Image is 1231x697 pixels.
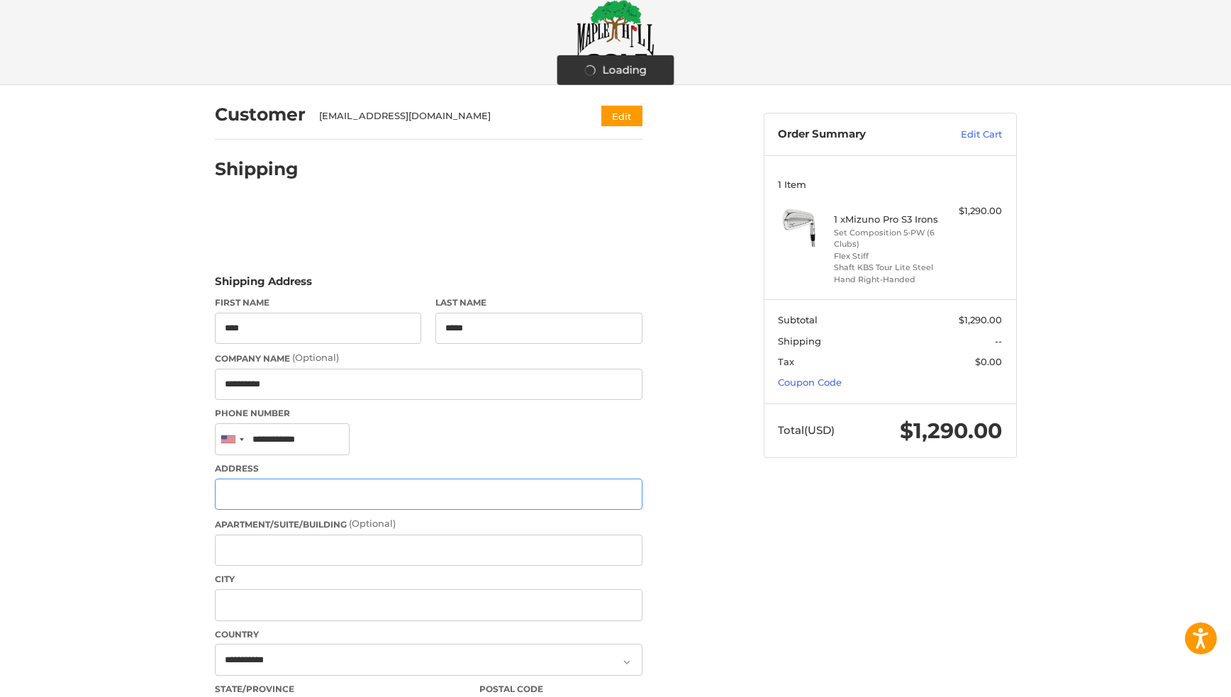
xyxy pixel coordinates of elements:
li: Set Composition 5-PW (6 Clubs) [834,227,942,250]
label: First Name [215,296,422,309]
button: Edit [601,106,642,126]
label: Postal Code [479,683,642,696]
div: [EMAIL_ADDRESS][DOMAIN_NAME] [319,109,574,123]
div: $1,290.00 [946,204,1002,218]
li: Flex Stiff [834,250,942,262]
span: -- [995,335,1002,347]
h2: Shipping [215,158,299,180]
span: $1,290.00 [959,314,1002,325]
span: Shipping [778,335,821,347]
label: Address [215,462,642,475]
label: Apartment/Suite/Building [215,517,642,531]
label: City [215,573,642,586]
h3: Order Summary [778,128,930,142]
span: Tax [778,356,794,367]
label: Last Name [435,296,642,309]
h4: 1 x Mizuno Pro S3 Irons [834,213,942,225]
label: Phone Number [215,407,642,420]
div: United States: +1 [216,424,248,455]
span: Subtotal [778,314,818,325]
span: $0.00 [975,356,1002,367]
span: Total (USD) [778,423,835,437]
label: Country [215,628,642,641]
h3: 1 Item [778,179,1002,190]
label: State/Province [215,683,466,696]
a: Coupon Code [778,377,842,388]
li: Shaft KBS Tour Lite Steel [834,262,942,274]
span: Loading [602,62,646,79]
span: $1,290.00 [900,418,1002,444]
label: Company Name [215,351,642,365]
li: Hand Right-Handed [834,274,942,286]
small: (Optional) [349,518,396,529]
legend: Shipping Address [215,274,312,296]
h2: Customer [215,104,306,126]
a: Edit Cart [930,128,1002,142]
small: (Optional) [292,352,339,363]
